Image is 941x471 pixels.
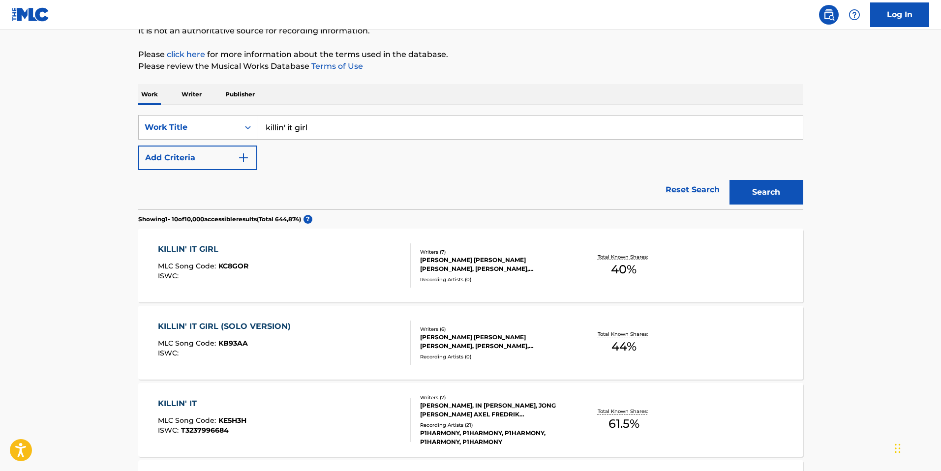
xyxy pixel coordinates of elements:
[138,84,161,105] p: Work
[598,330,650,338] p: Total Known Shares:
[158,271,181,280] span: ISWC :
[138,25,803,37] p: It is not an authoritative source for recording information.
[598,408,650,415] p: Total Known Shares:
[420,333,569,351] div: [PERSON_NAME] [PERSON_NAME] [PERSON_NAME], [PERSON_NAME], [PERSON_NAME] WON, [PERSON_NAME], [PERS...
[420,325,569,333] div: Writers ( 6 )
[309,61,363,71] a: Terms of Use
[420,429,569,446] div: P1HARMONY, P1HARMONY, P1HARMONY, P1HARMONY, P1HARMONY
[222,84,258,105] p: Publisher
[611,338,637,355] span: 44 %
[138,306,803,380] a: KILLIN' IT GIRL (SOLO VERSION)MLC Song Code:KB93AAISWC:Writers (6)[PERSON_NAME] [PERSON_NAME] [PE...
[845,5,864,25] div: Help
[870,2,929,27] a: Log In
[420,256,569,273] div: [PERSON_NAME] [PERSON_NAME] [PERSON_NAME], [PERSON_NAME], [PERSON_NAME] [PERSON_NAME] HALLELUJAH ...
[661,179,725,201] a: Reset Search
[895,434,901,463] div: Drag
[218,416,246,425] span: KE5H3H
[158,262,218,270] span: MLC Song Code :
[608,415,639,433] span: 61.5 %
[12,7,50,22] img: MLC Logo
[823,9,835,21] img: search
[158,243,248,255] div: KILLIN' IT GIRL
[420,276,569,283] div: Recording Artists ( 0 )
[611,261,637,278] span: 40 %
[420,394,569,401] div: Writers ( 7 )
[158,426,181,435] span: ISWC :
[167,50,205,59] a: click here
[138,115,803,209] form: Search Form
[420,248,569,256] div: Writers ( 7 )
[138,146,257,170] button: Add Criteria
[138,215,301,224] p: Showing 1 - 10 of 10,000 accessible results (Total 644,874 )
[598,253,650,261] p: Total Known Shares:
[729,180,803,205] button: Search
[138,49,803,60] p: Please for more information about the terms used in the database.
[849,9,860,21] img: help
[158,321,296,332] div: KILLIN' IT GIRL (SOLO VERSION)
[238,152,249,164] img: 9d2ae6d4665cec9f34b9.svg
[181,426,229,435] span: T3237996684
[420,421,569,429] div: Recording Artists ( 21 )
[138,383,803,457] a: KILLIN' ITMLC Song Code:KE5H3HISWC:T3237996684Writers (7)[PERSON_NAME], IN [PERSON_NAME], JONG [P...
[138,60,803,72] p: Please review the Musical Works Database
[218,339,248,348] span: KB93AA
[145,121,233,133] div: Work Title
[892,424,941,471] iframe: Chat Widget
[138,229,803,302] a: KILLIN' IT GIRLMLC Song Code:KC8GORISWC:Writers (7)[PERSON_NAME] [PERSON_NAME] [PERSON_NAME], [PE...
[158,339,218,348] span: MLC Song Code :
[420,401,569,419] div: [PERSON_NAME], IN [PERSON_NAME], JONG [PERSON_NAME] AXEL FREDRIK [PERSON_NAME] [PERSON_NAME], [PE...
[304,215,312,224] span: ?
[158,416,218,425] span: MLC Song Code :
[819,5,839,25] a: Public Search
[158,398,246,410] div: KILLIN' IT
[179,84,205,105] p: Writer
[218,262,248,270] span: KC8GOR
[420,353,569,360] div: Recording Artists ( 0 )
[158,349,181,357] span: ISWC :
